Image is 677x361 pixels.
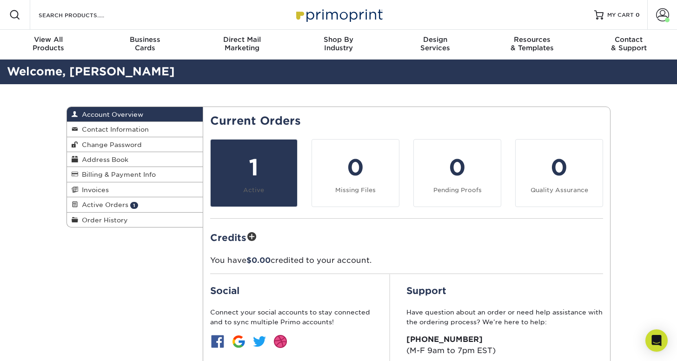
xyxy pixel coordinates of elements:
[318,151,393,184] div: 0
[67,122,203,137] a: Contact Information
[607,11,634,19] span: MY CART
[387,30,484,60] a: DesignServices
[387,35,484,44] span: Design
[78,141,142,148] span: Change Password
[210,285,373,296] h2: Social
[484,35,580,52] div: & Templates
[210,230,604,244] h2: Credits
[210,255,604,266] p: You have credited to your account.
[97,35,193,44] span: Business
[78,186,109,194] span: Invoices
[67,152,203,167] a: Address Book
[210,139,298,207] a: 1 Active
[521,151,597,184] div: 0
[290,30,387,60] a: Shop ByIndustry
[193,35,290,44] span: Direct Mail
[193,35,290,52] div: Marketing
[406,285,603,296] h2: Support
[78,171,156,178] span: Billing & Payment Info
[97,35,193,52] div: Cards
[531,187,588,194] small: Quality Assurance
[67,182,203,197] a: Invoices
[406,334,603,356] p: (M-F 9am to 7pm EST)
[335,187,376,194] small: Missing Files
[78,201,128,208] span: Active Orders
[580,35,677,44] span: Contact
[580,30,677,60] a: Contact& Support
[67,137,203,152] a: Change Password
[78,156,128,163] span: Address Book
[645,329,668,352] div: Open Intercom Messenger
[419,151,495,184] div: 0
[38,9,128,20] input: SEARCH PRODUCTS.....
[78,111,143,118] span: Account Overview
[484,30,580,60] a: Resources& Templates
[515,139,603,207] a: 0 Quality Assurance
[97,30,193,60] a: BusinessCards
[67,107,203,122] a: Account Overview
[406,308,603,327] p: Have question about an order or need help assistance with the ordering process? We’re here to help:
[413,139,501,207] a: 0 Pending Proofs
[210,308,373,327] p: Connect your social accounts to stay connected and to sync multiple Primo accounts!
[210,114,604,128] h2: Current Orders
[433,187,482,194] small: Pending Proofs
[312,139,399,207] a: 0 Missing Files
[78,216,128,224] span: Order History
[387,35,484,52] div: Services
[636,12,640,18] span: 0
[290,35,387,44] span: Shop By
[406,335,483,344] strong: [PHONE_NUMBER]
[243,187,264,194] small: Active
[78,126,149,133] span: Contact Information
[216,151,292,184] div: 1
[290,35,387,52] div: Industry
[193,30,290,60] a: Direct MailMarketing
[580,35,677,52] div: & Support
[67,213,203,227] a: Order History
[67,197,203,212] a: Active Orders 1
[484,35,580,44] span: Resources
[246,256,271,265] span: $0.00
[292,5,385,25] img: Primoprint
[67,167,203,182] a: Billing & Payment Info
[130,202,138,209] span: 1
